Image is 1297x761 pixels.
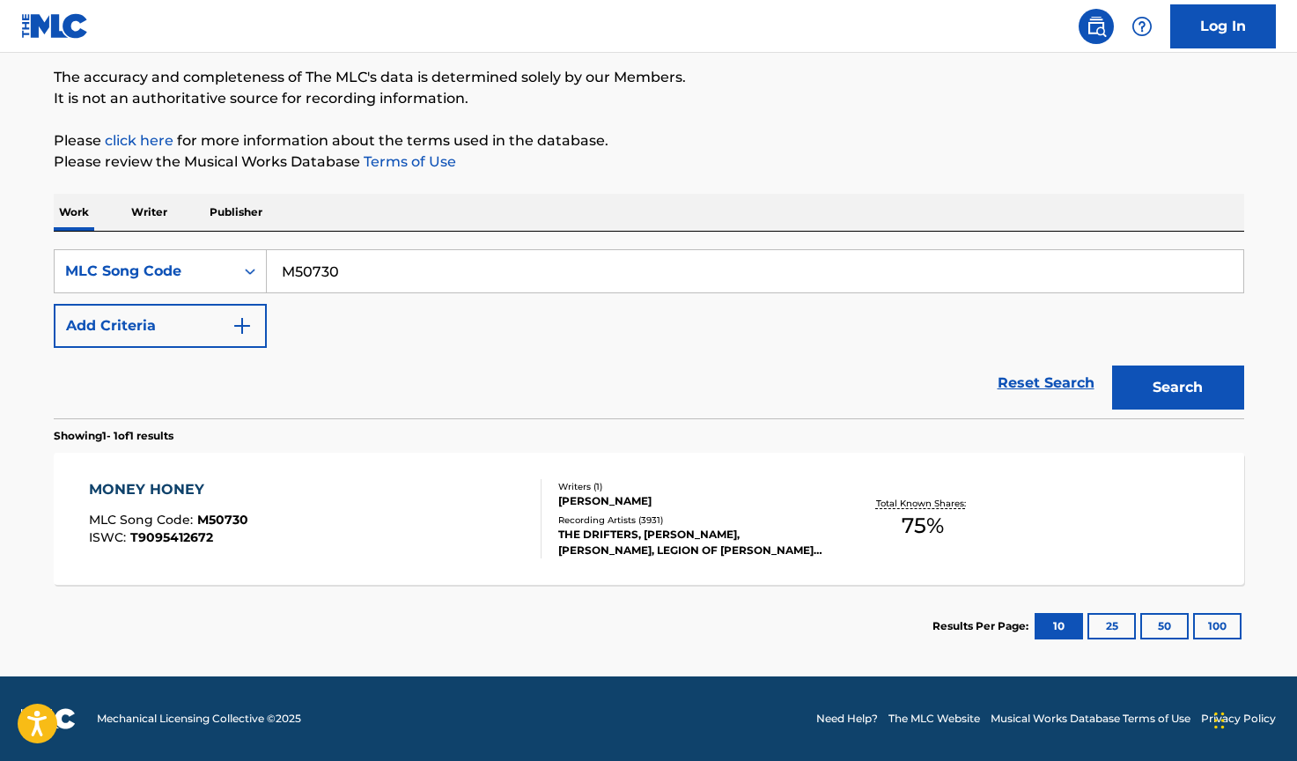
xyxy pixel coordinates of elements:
[1131,16,1153,37] img: help
[54,194,94,231] p: Work
[360,153,456,170] a: Terms of Use
[888,711,980,727] a: The MLC Website
[65,261,224,282] div: MLC Song Code
[876,497,970,510] p: Total Known Shares:
[932,618,1033,634] p: Results Per Page:
[21,13,89,39] img: MLC Logo
[54,130,1244,151] p: Please for more information about the terms used in the database.
[232,315,253,336] img: 9d2ae6d4665cec9f34b9.svg
[816,711,878,727] a: Need Help?
[54,67,1244,88] p: The accuracy and completeness of The MLC's data is determined solely by our Members.
[130,529,213,545] span: T9095412672
[97,711,301,727] span: Mechanical Licensing Collective © 2025
[1086,16,1107,37] img: search
[54,453,1244,585] a: MONEY HONEYMLC Song Code:M50730ISWC:T9095412672Writers (1)[PERSON_NAME]Recording Artists (3931)TH...
[558,513,824,527] div: Recording Artists ( 3931 )
[54,249,1244,418] form: Search Form
[558,480,824,493] div: Writers ( 1 )
[54,428,173,444] p: Showing 1 - 1 of 1 results
[1035,613,1083,639] button: 10
[989,364,1103,403] a: Reset Search
[105,132,173,149] a: click here
[89,529,130,545] span: ISWC :
[1140,613,1189,639] button: 50
[54,304,267,348] button: Add Criteria
[54,88,1244,109] p: It is not an authoritative source for recording information.
[1079,9,1114,44] a: Public Search
[1193,613,1242,639] button: 100
[991,711,1190,727] a: Musical Works Database Terms of Use
[1201,711,1276,727] a: Privacy Policy
[1214,694,1225,747] div: Drag
[204,194,268,231] p: Publisher
[21,708,76,729] img: logo
[54,151,1244,173] p: Please review the Musical Works Database
[1124,9,1160,44] div: Help
[1112,366,1244,410] button: Search
[1209,676,1297,761] iframe: Chat Widget
[558,527,824,558] div: THE DRIFTERS, [PERSON_NAME], [PERSON_NAME], LEGION OF [PERSON_NAME], [PERSON_NAME]|[PERSON_NAME]|...
[197,512,248,528] span: M50730
[902,510,944,542] span: 75 %
[1170,4,1276,48] a: Log In
[1087,613,1136,639] button: 25
[89,479,248,500] div: MONEY HONEY
[126,194,173,231] p: Writer
[558,493,824,509] div: [PERSON_NAME]
[89,512,197,528] span: MLC Song Code :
